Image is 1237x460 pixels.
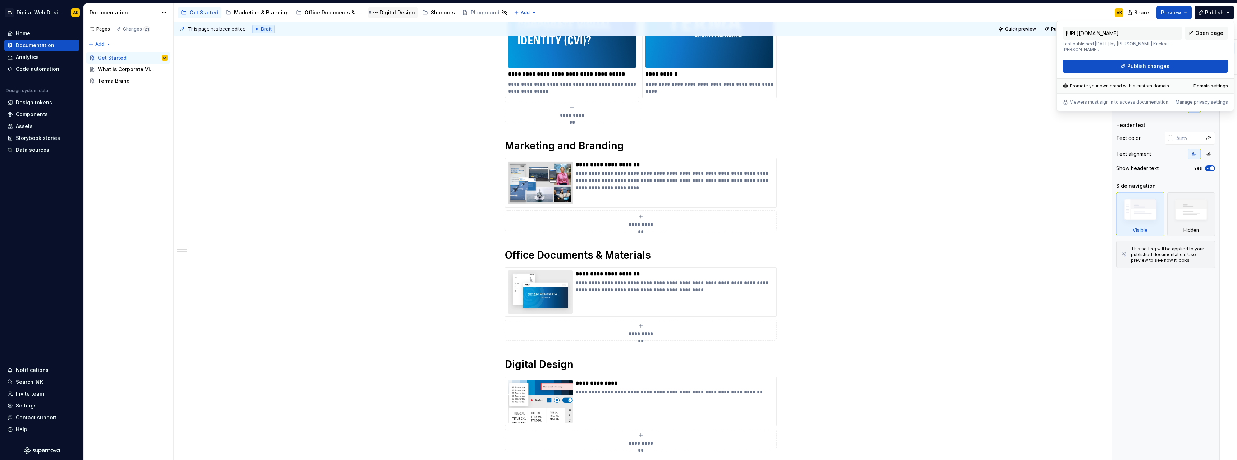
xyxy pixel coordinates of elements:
[123,26,150,32] div: Changes
[1051,26,1086,32] span: Publish changes
[178,5,510,20] div: Page tree
[4,40,79,51] a: Documentation
[223,7,292,18] a: Marketing & Branding
[368,7,418,18] a: Digital Design
[1185,27,1228,40] a: Open page
[505,139,777,152] h1: Marketing and Branding
[4,109,79,120] a: Components
[16,402,37,409] div: Settings
[1,5,82,20] button: TADigital Web DesignAK
[143,26,150,32] span: 21
[16,123,33,130] div: Assets
[16,54,39,61] div: Analytics
[1195,6,1234,19] button: Publish
[1176,99,1228,105] div: Manage privacy settings
[508,270,573,314] img: ec0c83a9-5f8e-46a6-a587-81a939fb000c.jpg
[1116,182,1156,190] div: Side navigation
[1070,99,1169,105] p: Viewers must sign in to access documentation.
[459,7,510,18] a: Playground
[89,26,110,32] div: Pages
[1042,24,1089,34] button: Publish changes
[86,64,170,75] a: What is Corporate Visual Identity?
[1205,9,1224,16] span: Publish
[86,52,170,87] div: Page tree
[512,8,539,18] button: Add
[508,380,573,423] img: d4700501-6000-48b5-b2bb-cc205eebe308.jpg
[4,400,79,411] a: Settings
[1183,227,1199,233] div: Hidden
[188,26,247,32] span: This page has been edited.
[305,9,364,16] div: Office Documents & Materials
[4,412,79,423] button: Contact support
[4,388,79,400] a: Invite team
[505,249,777,261] h1: Office Documents & Materials
[293,7,367,18] a: Office Documents & Materials
[4,51,79,63] a: Analytics
[380,9,415,16] div: Digital Design
[95,41,104,47] span: Add
[16,390,44,397] div: Invite team
[4,144,79,156] a: Data sources
[1134,9,1149,16] span: Share
[4,132,79,144] a: Storybook stories
[1193,83,1228,89] a: Domain settings
[86,75,170,87] a: Terma Brand
[1124,6,1154,19] button: Share
[261,26,272,32] span: Draft
[24,447,60,454] svg: Supernova Logo
[471,9,499,16] div: Playground
[4,28,79,39] a: Home
[1194,165,1202,171] label: Yes
[419,7,458,18] a: Shortcuts
[1116,122,1145,129] div: Header text
[4,424,79,435] button: Help
[1116,135,1141,142] div: Text color
[98,54,127,62] div: Get Started
[1127,63,1169,70] span: Publish changes
[4,376,79,388] button: Search ⌘K
[1117,10,1122,15] div: AK
[996,24,1039,34] button: Quick preview
[1063,60,1228,73] button: Publish changes
[505,358,777,371] h1: Digital Design
[431,9,455,16] div: Shortcuts
[163,54,166,62] div: AK
[86,52,170,64] a: Get StartedAK
[1063,83,1170,89] div: Promote your own brand with a custom domain.
[98,77,130,85] div: Terma Brand
[90,9,158,16] div: Documentation
[1005,26,1036,32] span: Quick preview
[1131,246,1210,263] div: This setting will be applied to your published documentation. Use preview to see how it looks.
[4,63,79,75] a: Code automation
[16,30,30,37] div: Home
[190,9,218,16] div: Get Started
[98,66,157,73] div: What is Corporate Visual Identity?
[16,111,48,118] div: Components
[6,88,48,94] div: Design system data
[86,39,113,49] button: Add
[1167,192,1215,236] div: Hidden
[4,120,79,132] a: Assets
[521,10,530,15] span: Add
[508,161,573,204] img: 5a3fa846-c507-418a-abee-9df4556e959e.png
[1063,41,1182,53] p: Last published [DATE] by [PERSON_NAME] Krickau [PERSON_NAME].
[16,42,54,49] div: Documentation
[1195,29,1223,37] span: Open page
[4,364,79,376] button: Notifications
[178,7,221,18] a: Get Started
[1116,150,1151,158] div: Text alignment
[16,146,49,154] div: Data sources
[16,414,56,421] div: Contact support
[1161,9,1181,16] span: Preview
[16,135,60,142] div: Storybook stories
[1156,6,1192,19] button: Preview
[1116,165,1159,172] div: Show header text
[1173,132,1202,145] input: Auto
[16,366,49,374] div: Notifications
[73,10,78,15] div: AK
[16,65,59,73] div: Code automation
[234,9,289,16] div: Marketing & Branding
[16,378,43,386] div: Search ⌘K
